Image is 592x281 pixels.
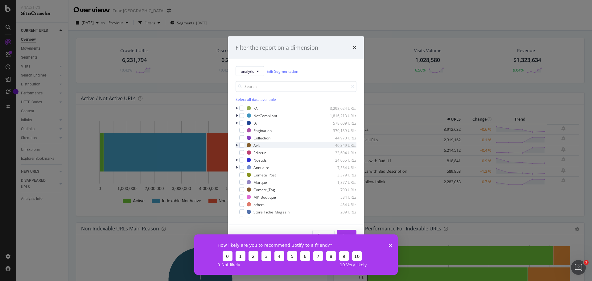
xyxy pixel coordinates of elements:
button: Cancel [312,230,335,240]
div: times [353,43,356,52]
div: 3,379 URLs [326,172,356,177]
div: 1,816,213 URLs [326,113,356,118]
iframe: Intercom live chat [571,260,586,275]
div: 44,970 URLs [326,135,356,140]
div: Apply [342,232,351,238]
div: 790 URLs [326,187,356,192]
div: 3,298,024 URLs [326,105,356,111]
div: Famille [253,217,266,222]
div: 434 URLs [326,202,356,207]
div: MP_Boutique [253,194,276,200]
div: Editeur [253,150,266,155]
div: Marque [253,180,267,185]
iframe: Survey from Botify [194,234,398,275]
button: Apply [337,230,356,240]
div: Select all data available [236,97,356,102]
div: Collection [253,135,270,140]
div: Avis [253,143,261,148]
div: Pagination [253,128,272,133]
div: NotCompliant [253,113,277,118]
div: FA [253,105,258,111]
a: Edit Segmentation [267,68,298,74]
div: 24,055 URLs [326,157,356,163]
div: Comete_Tag [253,187,275,192]
div: Store_Fiche_Magasin [253,209,290,214]
div: 1,877 URLs [326,180,356,185]
div: 33,604 URLs [326,150,356,155]
div: 40,349 URLs [326,143,356,148]
span: analytic [241,68,254,74]
div: 61 URLs [326,217,356,222]
div: IA [253,120,257,126]
div: 209 URLs [326,209,356,214]
input: Search [236,81,356,92]
div: Filter the report on a dimension [236,43,318,52]
div: 7,534 URLs [326,165,356,170]
button: analytic [236,66,264,76]
div: Cancel [318,232,329,238]
div: 370,139 URLs [326,128,356,133]
div: 584 URLs [326,194,356,200]
div: others [253,202,265,207]
div: Noeuds [253,157,267,163]
div: 578,609 URLs [326,120,356,126]
span: 1 [584,260,589,265]
div: Annuaire [253,165,269,170]
div: modal [228,36,364,245]
div: Comete_Post [253,172,276,177]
